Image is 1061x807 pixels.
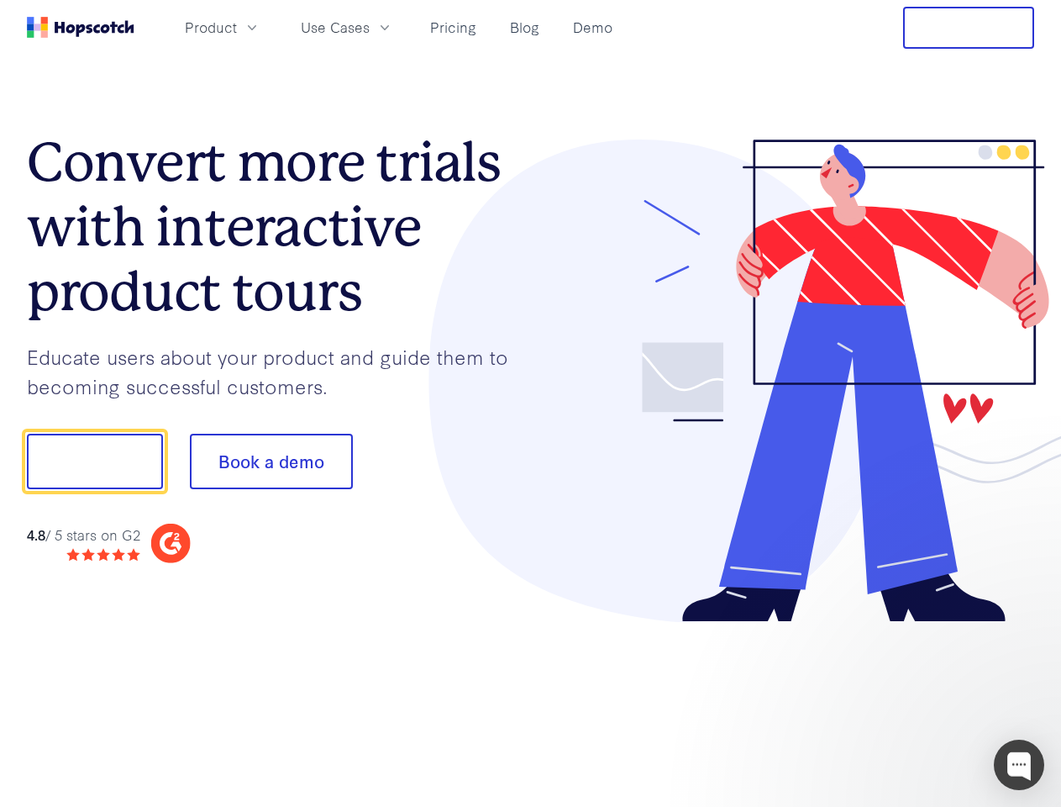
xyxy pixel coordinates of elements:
a: Home [27,17,134,38]
button: Book a demo [190,434,353,489]
button: Use Cases [291,13,403,41]
h1: Convert more trials with interactive product tours [27,130,531,324]
p: Educate users about your product and guide them to becoming successful customers. [27,342,531,400]
div: / 5 stars on G2 [27,525,140,546]
a: Demo [566,13,619,41]
button: Product [175,13,271,41]
a: Blog [503,13,546,41]
span: Product [185,17,237,38]
span: Use Cases [301,17,370,38]
button: Free Trial [903,7,1034,49]
strong: 4.8 [27,525,45,544]
a: Pricing [423,13,483,41]
button: Show me! [27,434,163,489]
